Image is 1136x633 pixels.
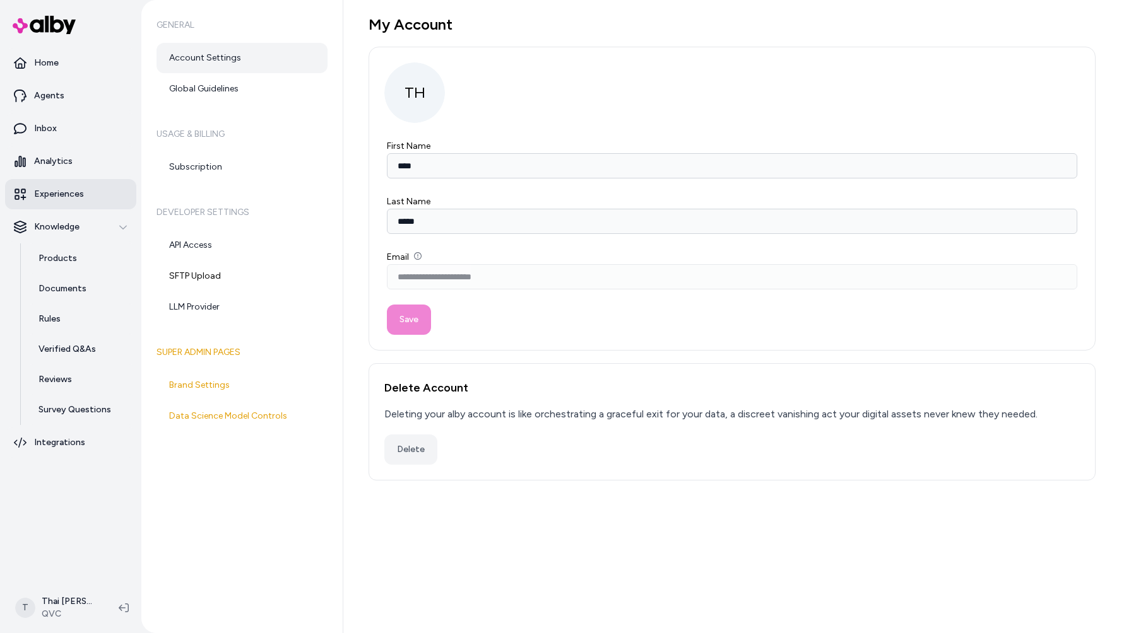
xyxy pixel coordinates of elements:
a: Verified Q&As [26,334,136,364]
a: Account Settings [157,43,328,73]
span: TH [384,62,445,123]
a: Global Guidelines [157,74,328,104]
a: Home [5,48,136,78]
p: Products [38,252,77,265]
span: QVC [42,608,98,620]
a: Integrations [5,427,136,458]
span: T [15,598,35,618]
label: Last Name [387,196,430,207]
h1: My Account [369,15,1096,34]
a: Analytics [5,146,136,177]
a: Subscription [157,152,328,182]
h6: Developer Settings [157,195,328,230]
img: alby Logo [13,16,76,34]
a: Rules [26,304,136,334]
p: Verified Q&As [38,343,96,356]
p: Agents [34,90,64,102]
button: Delete [384,434,437,465]
p: Experiences [34,188,84,200]
div: Deleting your alby account is like orchestrating a graceful exit for your data, a discreet vanish... [384,407,1038,422]
p: Analytics [34,155,73,168]
label: First Name [387,141,430,151]
button: Email [414,252,422,260]
button: TThai [PERSON_NAME]QVC [8,588,109,628]
a: Brand Settings [157,370,328,400]
p: Home [34,57,59,69]
p: Thai [PERSON_NAME] [42,595,98,608]
p: Inbox [34,122,57,135]
label: Email [387,252,422,262]
a: Agents [5,81,136,111]
h6: Super Admin Pages [157,335,328,370]
a: Survey Questions [26,395,136,425]
a: Inbox [5,113,136,144]
p: Survey Questions [38,404,111,416]
p: Knowledge [34,221,80,233]
a: Experiences [5,179,136,209]
p: Documents [38,282,86,295]
a: Reviews [26,364,136,395]
p: Integrations [34,436,85,449]
p: Reviews [38,373,72,386]
a: LLM Provider [157,292,328,322]
a: API Access [157,230,328,260]
a: Documents [26,274,136,304]
h2: Delete Account [384,379,1080,397]
a: Data Science Model Controls [157,401,328,431]
a: Products [26,243,136,274]
button: Knowledge [5,212,136,242]
h6: General [157,8,328,43]
h6: Usage & Billing [157,117,328,152]
p: Rules [38,313,61,325]
a: SFTP Upload [157,261,328,291]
